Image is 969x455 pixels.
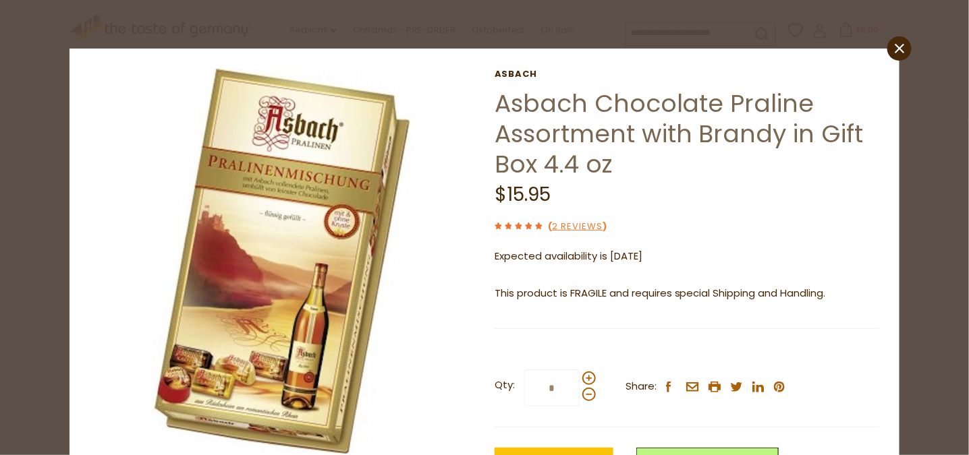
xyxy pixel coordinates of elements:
a: Asbach [495,69,879,80]
strong: Qty: [495,377,515,394]
p: This product is FRAGILE and requires special Shipping and Handling. [495,285,879,302]
input: Qty: [524,369,580,406]
li: We will ship this product in heat-protective, cushioned packaging and ice during warm weather mon... [507,312,879,329]
span: Share: [626,378,657,395]
span: $15.95 [495,181,551,208]
img: Asbach Chocolate Praline Assortment with Brandy in Gift Box [90,69,475,454]
span: ( ) [548,220,607,233]
p: Expected availability is [DATE] [495,248,879,265]
a: Asbach Chocolate Praline Assortment with Brandy in Gift Box 4.4 oz [495,86,864,181]
a: 2 Reviews [552,220,603,234]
